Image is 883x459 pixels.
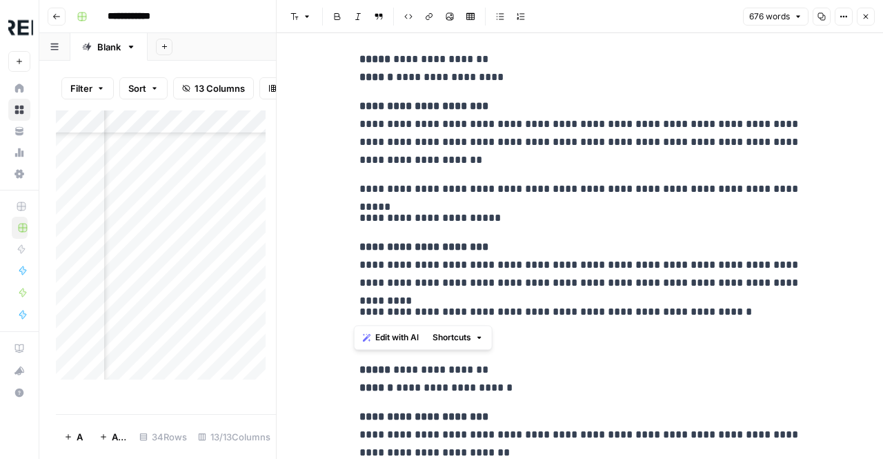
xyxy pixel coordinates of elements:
[375,331,419,344] span: Edit with AI
[91,426,134,448] button: Add 10 Rows
[357,329,424,346] button: Edit with AI
[97,40,121,54] div: Blank
[749,10,790,23] span: 676 words
[134,426,192,448] div: 34 Rows
[8,163,30,185] a: Settings
[128,81,146,95] span: Sort
[427,329,489,346] button: Shortcuts
[743,8,808,26] button: 676 words
[195,81,245,95] span: 13 Columns
[77,430,83,444] span: Add Row
[8,360,30,382] button: What's new?
[8,382,30,404] button: Help + Support
[112,430,126,444] span: Add 10 Rows
[56,426,91,448] button: Add Row
[70,33,148,61] a: Blank
[192,426,276,448] div: 13/13 Columns
[8,11,30,46] button: Workspace: Threepipe Reply
[61,77,114,99] button: Filter
[8,16,33,41] img: Threepipe Reply Logo
[9,360,30,381] div: What's new?
[433,331,471,344] span: Shortcuts
[8,99,30,121] a: Browse
[8,120,30,142] a: Your Data
[8,338,30,360] a: AirOps Academy
[119,77,168,99] button: Sort
[8,77,30,99] a: Home
[8,141,30,164] a: Usage
[70,81,92,95] span: Filter
[173,77,254,99] button: 13 Columns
